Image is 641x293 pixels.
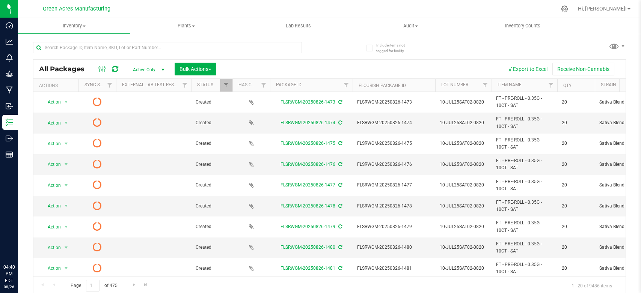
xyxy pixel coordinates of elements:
[33,42,302,53] input: Search Package ID, Item Name, SKU, Lot or Part Number...
[496,240,553,255] span: FT - PRE-ROLL - 0.35G - 10CT - SAT
[440,223,487,230] span: 10-JUL25SAT02-0820
[64,280,124,291] span: Page of 475
[39,65,92,73] span: All Packages
[104,79,116,92] a: Filter
[196,119,228,126] span: Created
[496,219,553,234] span: FT - PRE-ROLL - 0.35G - 10CT - SAT
[562,99,590,106] span: 20
[337,120,342,125] span: Sync from Compliance System
[62,222,71,232] span: select
[440,203,487,210] span: 10-JUL25SAT02-0820
[196,140,228,147] span: Created
[41,97,61,107] span: Action
[337,182,342,188] span: Sync from Compliance System
[479,79,492,92] a: Filter
[128,280,139,290] a: Go to the next page
[175,63,216,75] button: Bulk Actions
[495,23,551,29] span: Inventory Counts
[220,79,232,92] a: Filter
[496,137,553,151] span: FT - PRE-ROLL - 0.35G - 10CT - SAT
[496,157,553,171] span: FT - PRE-ROLL - 0.35G - 10CT - SAT
[196,203,228,210] span: Created
[93,201,102,211] span: Pending Sync
[62,242,71,253] span: select
[337,203,342,209] span: Sync from Compliance System
[62,118,71,128] span: select
[8,233,30,255] iframe: Resource center
[281,182,335,188] a: FLSRWGM-20250826-1477
[6,135,13,142] inline-svg: Outbound
[93,221,102,232] span: Pending Sync
[196,99,228,106] span: Created
[62,263,71,273] span: select
[41,118,61,128] span: Action
[337,99,342,105] span: Sync from Compliance System
[337,245,342,250] span: Sync from Compliance System
[6,119,13,126] inline-svg: Inventory
[93,263,102,273] span: Pending Sync
[562,182,590,189] span: 20
[281,203,335,209] a: FLSRWGM-20250826-1478
[359,83,406,88] a: Flourish Package ID
[357,161,431,168] span: FLSRWGM-20250826-1476
[6,38,13,45] inline-svg: Analytics
[86,280,100,291] input: 1
[197,82,213,87] a: Status
[357,140,431,147] span: FLSRWGM-20250826-1475
[131,23,242,29] span: Plants
[6,102,13,110] inline-svg: Inbound
[562,244,590,251] span: 20
[340,79,353,92] a: Filter
[43,6,110,12] span: Green Acres Manufacturing
[179,79,191,92] a: Filter
[18,23,130,29] span: Inventory
[440,161,487,168] span: 10-JUL25SAT02-0820
[496,116,553,130] span: FT - PRE-ROLL - 0.35G - 10CT - SAT
[62,138,71,149] span: select
[22,232,31,241] iframe: Resource center unread badge
[196,182,228,189] span: Created
[41,138,61,149] span: Action
[354,18,467,34] a: Audit
[276,23,321,29] span: Lab Results
[41,180,61,191] span: Action
[18,18,130,34] a: Inventory
[41,159,61,170] span: Action
[545,79,557,92] a: Filter
[3,284,15,290] p: 08/26
[337,162,342,167] span: Sync from Compliance System
[196,265,228,272] span: Created
[41,242,61,253] span: Action
[440,140,487,147] span: 10-JUL25SAT02-0820
[62,97,71,107] span: select
[196,161,228,168] span: Created
[93,97,102,107] span: Pending Sync
[563,83,572,88] a: Qty
[62,201,71,211] span: select
[93,242,102,252] span: Pending Sync
[440,99,487,106] span: 10-JUL25SAT02-0820
[562,265,590,272] span: 20
[566,280,618,291] span: 1 - 20 of 9486 items
[560,5,569,12] div: Manage settings
[281,141,335,146] a: FLSRWGM-20250826-1475
[84,82,113,87] a: Sync Status
[41,222,61,232] span: Action
[232,79,270,92] th: Has COA
[281,245,335,250] a: FLSRWGM-20250826-1480
[601,82,616,87] a: Strain
[62,180,71,191] span: select
[466,18,579,34] a: Inventory Counts
[496,178,553,192] span: FT - PRE-ROLL - 0.35G - 10CT - SAT
[140,280,151,290] a: Go to the last page
[357,203,431,210] span: FLSRWGM-20250826-1478
[498,82,522,87] a: Item Name
[93,180,102,190] span: Pending Sync
[39,83,75,88] div: Actions
[562,119,590,126] span: 20
[93,159,102,170] span: Pending Sync
[281,99,335,105] a: FLSRWGM-20250826-1473
[337,266,342,271] span: Sync from Compliance System
[276,82,302,87] a: Package ID
[6,22,13,29] inline-svg: Dashboard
